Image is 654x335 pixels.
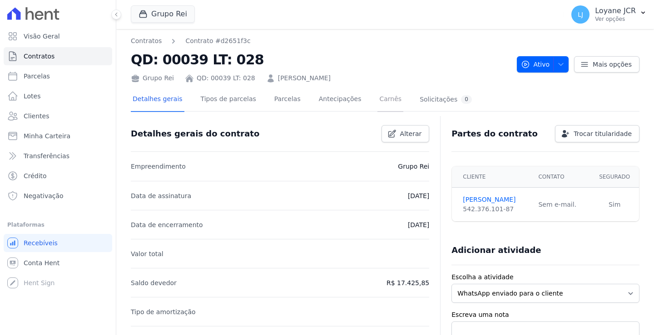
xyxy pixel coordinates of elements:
[463,204,527,214] div: 542.376.101-87
[377,88,403,112] a: Carnês
[381,125,430,142] a: Alterar
[24,171,47,180] span: Crédito
[590,166,639,188] th: Segurado
[24,92,41,101] span: Lotes
[278,73,331,83] a: [PERSON_NAME]
[7,219,109,230] div: Plataformas
[131,36,251,46] nav: Breadcrumb
[4,47,112,65] a: Contratos
[574,56,639,73] a: Mais opções
[595,6,636,15] p: Loyane JCR
[418,88,474,112] a: Solicitações0
[131,219,203,230] p: Data de encerramento
[463,195,527,204] a: [PERSON_NAME]
[533,188,590,222] td: Sem e-mail.
[521,56,550,73] span: Ativo
[185,36,250,46] a: Contrato #d2651f3c
[517,56,569,73] button: Ativo
[595,15,636,23] p: Ver opções
[24,191,64,200] span: Negativação
[398,161,429,172] p: Grupo Rei
[197,73,255,83] a: QD: 00039 LT: 028
[555,125,639,142] a: Trocar titularidade
[4,187,112,205] a: Negativação
[593,60,632,69] span: Mais opções
[131,73,174,83] div: Grupo Rei
[131,190,191,201] p: Data de assinatura
[451,272,639,282] label: Escolha a atividade
[199,88,258,112] a: Tipos de parcelas
[131,49,510,70] h2: QD: 00039 LT: 028
[131,36,162,46] a: Contratos
[420,95,472,104] div: Solicitações
[131,5,195,23] button: Grupo Rei
[317,88,363,112] a: Antecipações
[564,2,654,27] button: LJ Loyane JCR Ver opções
[131,248,163,259] p: Valor total
[451,245,541,256] h3: Adicionar atividade
[4,167,112,185] a: Crédito
[131,277,177,288] p: Saldo devedor
[4,107,112,125] a: Clientes
[408,190,429,201] p: [DATE]
[4,87,112,105] a: Lotes
[131,88,184,112] a: Detalhes gerais
[24,32,60,41] span: Visão Geral
[4,147,112,165] a: Transferências
[131,161,186,172] p: Empreendimento
[131,36,510,46] nav: Breadcrumb
[24,238,58,248] span: Recebíveis
[590,188,639,222] td: Sim
[24,258,59,267] span: Conta Hent
[24,131,70,141] span: Minha Carteira
[4,254,112,272] a: Conta Hent
[408,219,429,230] p: [DATE]
[451,310,639,320] label: Escreva uma nota
[533,166,590,188] th: Contato
[452,166,533,188] th: Cliente
[578,11,583,18] span: LJ
[4,127,112,145] a: Minha Carteira
[24,52,54,61] span: Contratos
[4,234,112,252] a: Recebíveis
[272,88,302,112] a: Parcelas
[24,112,49,121] span: Clientes
[461,95,472,104] div: 0
[4,67,112,85] a: Parcelas
[400,129,422,138] span: Alterar
[451,128,538,139] h3: Partes do contrato
[131,306,196,317] p: Tipo de amortização
[131,128,259,139] h3: Detalhes gerais do contrato
[24,72,50,81] span: Parcelas
[574,129,632,138] span: Trocar titularidade
[386,277,429,288] p: R$ 17.425,85
[24,151,69,160] span: Transferências
[4,27,112,45] a: Visão Geral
